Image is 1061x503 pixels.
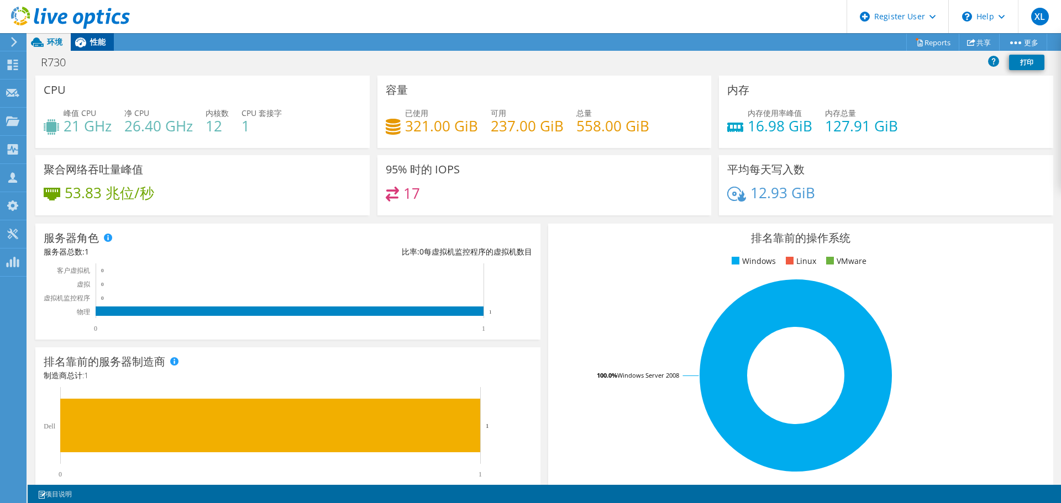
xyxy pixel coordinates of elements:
text: 虚拟机监控程序 [44,294,90,302]
h4: 26.40 GHz [124,120,193,132]
h4: 53.83 兆位/秒 [65,187,154,199]
text: 物理 [77,308,90,316]
h3: 95% 时的 IOPS [386,163,460,176]
span: 1 [84,370,88,380]
h4: 12 [206,120,229,132]
span: 峰值 CPU [64,108,96,118]
a: 更多 [999,34,1047,51]
h3: 聚合网络吞吐量峰值 [44,163,143,176]
li: VMware [823,255,866,267]
h4: 237.00 GiB [491,120,564,132]
h4: 17 [403,187,420,199]
text: 0 [101,282,104,287]
svg: \n [962,12,972,22]
span: 性能 [90,36,106,47]
text: 0 [94,325,97,332]
text: Dell [44,422,55,430]
h4: 12.93 GiB [750,187,815,199]
h4: 321.00 GiB [405,120,478,132]
span: XL [1031,8,1049,25]
text: 客户虚拟机 [57,267,90,274]
span: 已使用 [405,108,428,118]
text: 1 [479,470,482,478]
text: 1 [489,309,492,315]
span: CPU 套接字 [241,108,282,118]
h4: 16.98 GiB [748,120,812,132]
tspan: 100.0% [597,371,617,379]
span: 内核数 [206,108,229,118]
span: 内存总量 [825,108,856,118]
text: 1 [482,325,485,332]
span: 1 [85,246,89,257]
span: 净 CPU [124,108,149,118]
span: 可用 [491,108,506,118]
text: 0 [101,268,104,273]
text: 虚拟 [77,280,91,288]
li: Windows [729,255,776,267]
h3: 排名靠前的操作系统 [556,232,1045,244]
div: 比率: 每虚拟机监控程序的虚拟机数目 [288,246,532,258]
h4: 127.91 GiB [825,120,898,132]
h4: 21 GHz [64,120,112,132]
h4: 1 [241,120,282,132]
text: 1 [486,422,489,429]
span: 环境 [47,36,62,47]
div: 服务器总数: [44,246,288,258]
a: 共享 [959,34,1000,51]
h3: 容量 [386,84,408,96]
a: Reports [906,34,959,51]
h3: 排名靠前的服务器制造商 [44,356,165,368]
text: 0 [101,295,104,301]
span: 内存使用率峰值 [748,108,802,118]
h3: 平均每天写入数 [727,163,805,176]
h4: 558.00 GiB [576,120,649,132]
text: 0 [59,470,62,478]
h3: 服务器角色 [44,232,99,244]
span: 0 [419,246,424,257]
li: Linux [783,255,816,267]
tspan: Windows Server 2008 [617,371,679,379]
h1: R730 [36,56,83,68]
h3: CPU [44,84,66,96]
h4: 制造商总计: [44,369,532,382]
span: 总量 [576,108,592,118]
h3: 内存 [727,84,749,96]
a: 打印 [1009,55,1044,70]
a: 项目说明 [30,487,80,501]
